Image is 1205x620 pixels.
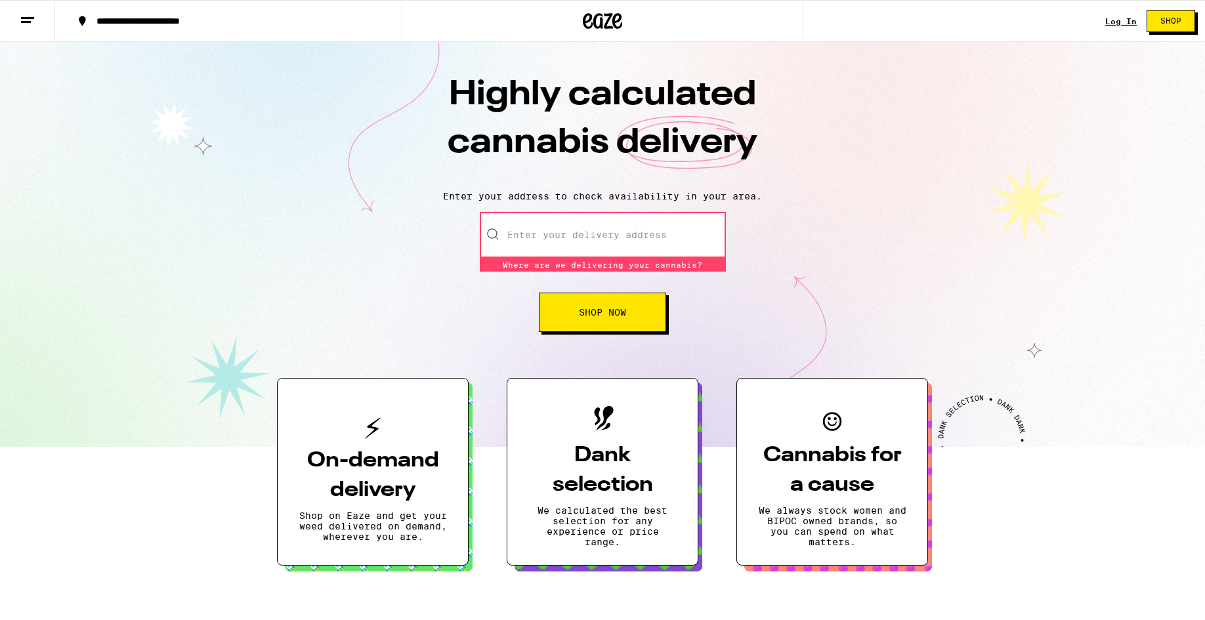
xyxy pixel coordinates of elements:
a: Shop [1137,10,1205,32]
p: Shop on Eaze and get your weed delivered on demand, wherever you are. [299,510,447,542]
p: We always stock women and BIPOC owned brands, so you can spend on what matters. [758,505,906,547]
p: We calculated the best selection for any experience or price range. [528,505,677,547]
span: Shop Now [579,308,626,317]
button: Dank selectionWe calculated the best selection for any experience or price range. [507,378,698,566]
h3: On-demand delivery [299,446,447,505]
a: Log In [1105,17,1137,26]
div: Where are we delivering your cannabis? [480,258,726,272]
h3: Dank selection [528,441,677,500]
span: Shop [1160,17,1181,25]
p: Enter your address to check availability in your area. [13,191,1192,201]
button: Shop [1147,10,1195,32]
input: Enter your delivery address [480,212,726,258]
button: Shop Now [539,293,666,332]
button: Cannabis for a causeWe always stock women and BIPOC owned brands, so you can spend on what matters. [736,378,928,566]
h3: Cannabis for a cause [758,441,906,500]
h1: Highly calculated cannabis delivery [373,72,832,180]
button: On-demand deliveryShop on Eaze and get your weed delivered on demand, wherever you are. [277,378,469,566]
